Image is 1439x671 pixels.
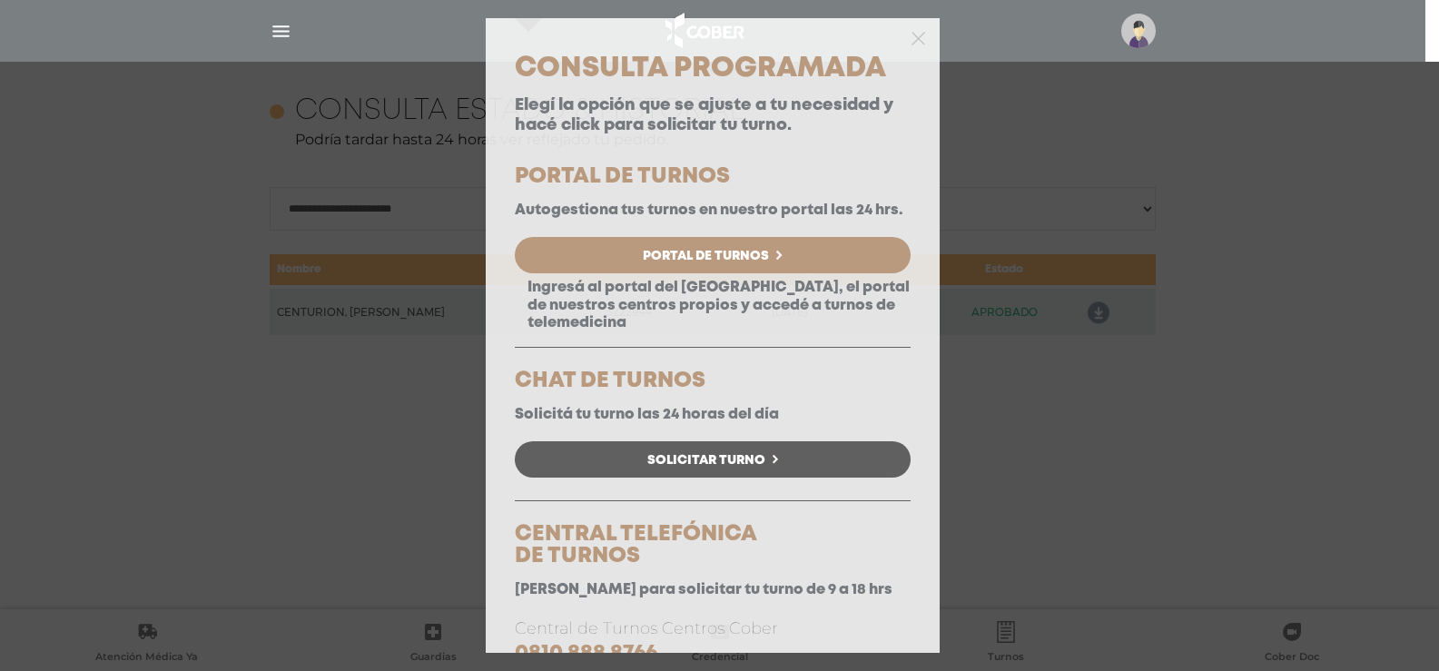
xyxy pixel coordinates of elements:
[515,202,911,219] p: Autogestiona tus turnos en nuestro portal las 24 hrs.
[515,279,911,331] p: Ingresá al portal del [GEOGRAPHIC_DATA], el portal de nuestros centros propios y accedé a turnos ...
[515,524,911,567] h5: CENTRAL TELEFÓNICA DE TURNOS
[515,644,657,663] a: 0810 888 8766
[515,441,911,478] a: Solicitar Turno
[515,237,911,273] a: Portal de Turnos
[515,617,911,666] p: Central de Turnos Centros Cober
[515,166,911,188] h5: PORTAL DE TURNOS
[515,370,911,392] h5: CHAT DE TURNOS
[647,454,765,467] span: Solicitar Turno
[643,250,769,262] span: Portal de Turnos
[515,96,911,135] p: Elegí la opción que se ajuste a tu necesidad y hacé click para solicitar tu turno.
[515,406,911,423] p: Solicitá tu turno las 24 horas del día
[515,56,886,81] span: Consulta Programada
[515,581,911,598] p: [PERSON_NAME] para solicitar tu turno de 9 a 18 hrs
